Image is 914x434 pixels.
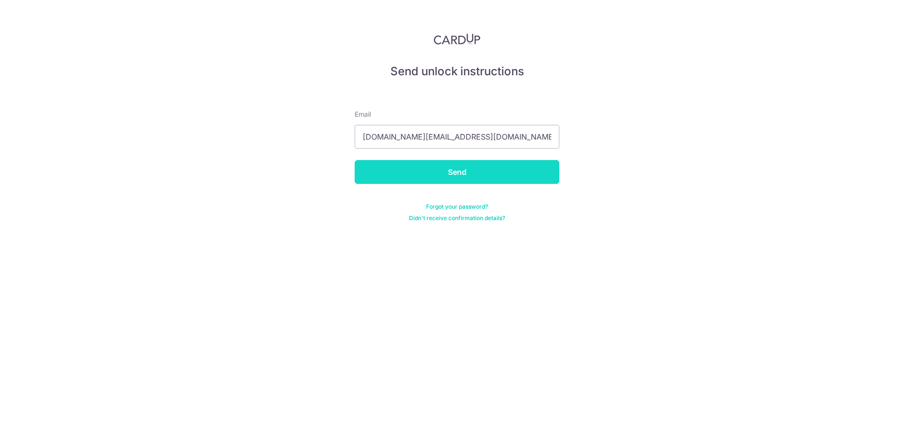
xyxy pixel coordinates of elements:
a: Forgot your password? [426,203,488,211]
input: Send [355,160,559,184]
span: translation missing: en.devise.label.Email [355,110,371,118]
a: Didn't receive confirmation details? [409,214,505,222]
h5: Send unlock instructions [355,64,559,79]
input: Enter your Email [355,125,559,149]
img: CardUp Logo [434,33,480,45]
